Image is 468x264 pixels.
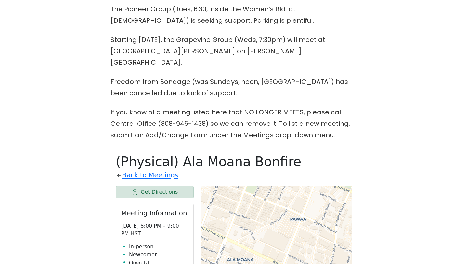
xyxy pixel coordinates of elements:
p: If you know of a meeting listed here that NO LONGER MEETS, please call Central Office (808-946-14... [110,107,357,141]
h1: (Physical) Ala Moana Bonfire [116,154,352,169]
a: Back to Meetings [122,169,178,181]
p: [DATE] 8:00 PM – 9:00 PM HST [121,222,188,238]
li: In-person [129,243,188,251]
a: Get Directions [116,186,194,198]
li: Newcomer [129,251,188,258]
p: Starting [DATE], the Grapevine Group (Weds, 7:30pm) will meet at [GEOGRAPHIC_DATA][PERSON_NAME] o... [110,34,357,68]
p: Freedom from Bondage (was Sundays, noon, [GEOGRAPHIC_DATA]) has been cancelled due to lack of sup... [110,76,357,99]
p: The Pioneer Group (Tues, 6:30, inside the Women’s Bld. at [DEMOGRAPHIC_DATA]) is seeking support.... [110,4,357,26]
h2: Meeting Information [121,209,188,217]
